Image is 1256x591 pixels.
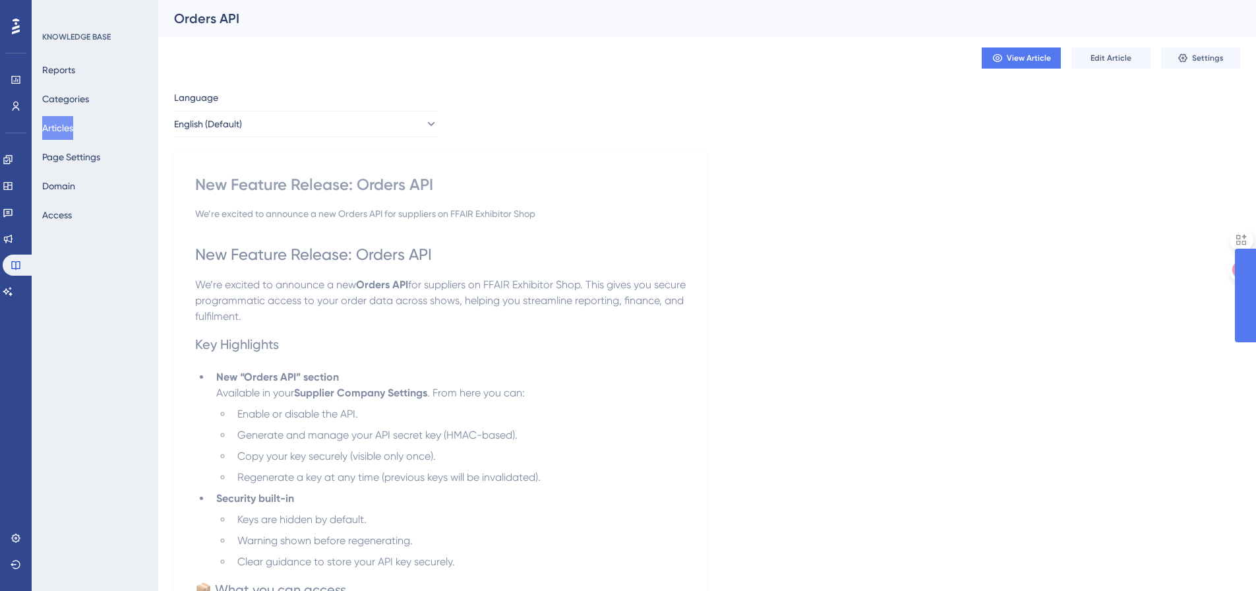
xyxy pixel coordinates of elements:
button: View Article [982,47,1061,69]
span: View Article [1007,53,1051,63]
div: Orders API [174,9,1207,28]
button: Reports [42,58,75,82]
button: English (Default) [174,111,438,137]
button: Access [42,203,72,227]
div: KNOWLEDGE BASE [42,32,111,42]
span: for suppliers on FFAIR Exhibitor Shop. This gives you secure programmatic access to your order da... [195,278,688,323]
button: Domain [42,174,75,198]
button: Articles [42,116,73,140]
strong: Supplier Company Settings [294,387,427,399]
button: Page Settings [42,145,100,169]
iframe: UserGuiding AI Assistant Launcher [1201,539,1240,578]
span: Edit Article [1091,53,1131,63]
button: Categories [42,87,89,111]
span: Key Highlights [195,336,279,352]
button: Settings [1161,47,1240,69]
span: . From here you can: [427,387,525,399]
span: Settings [1192,53,1224,63]
span: Available in your [216,387,294,399]
div: New Feature Release: Orders API [195,174,686,195]
span: Clear guidance to store your API key securely. [237,555,455,568]
span: New Feature Release: Orders API [195,245,432,264]
span: Generate and manage your API secret key (HMAC-based). [237,429,518,441]
span: Warning shown before regenerating. [237,534,413,547]
button: Edit Article [1071,47,1151,69]
span: Language [174,90,218,106]
span: Keys are hidden by default. [237,513,367,526]
strong: New “Orders API” section [216,371,339,383]
span: Enable or disable the API. [237,408,358,420]
span: English (Default) [174,116,242,132]
span: Copy your key securely (visible only once). [237,450,436,462]
strong: Security built-in [216,492,294,505]
div: We’re excited to announce a new Orders API for suppliers on FFAIR Exhibitor Shop [195,206,686,222]
span: Regenerate a key at any time (previous keys will be invalidated). [237,471,541,483]
strong: Orders API [356,278,408,291]
span: We’re excited to announce a new [195,278,356,291]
